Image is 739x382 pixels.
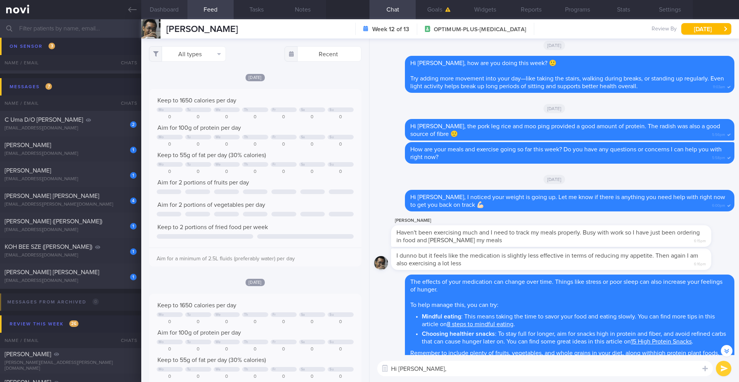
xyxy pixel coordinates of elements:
[159,367,164,372] div: Mo
[185,169,211,175] div: 0
[301,367,305,372] div: Sa
[273,135,276,139] div: Fr
[328,142,354,147] div: 0
[157,256,295,261] span: Aim for a minimum of 2.5L fluids (preferably water) per day
[5,253,137,258] div: [EMAIL_ADDRESS][DOMAIN_NAME]
[5,360,137,372] div: [PERSON_NAME][EMAIL_ADDRESS][PERSON_NAME][DOMAIN_NAME]
[271,374,297,380] div: 0
[5,176,137,182] div: [EMAIL_ADDRESS][DOMAIN_NAME]
[130,248,137,255] div: 1
[157,374,183,380] div: 0
[159,313,164,317] div: Mo
[273,367,276,372] div: Fr
[246,74,265,81] span: [DATE]
[5,297,101,307] div: Messages from Archived
[410,60,557,66] span: Hi [PERSON_NAME], how are you doing this week? 🙂
[712,201,725,208] span: 6:00pm
[214,319,240,325] div: 0
[328,114,354,120] div: 0
[214,347,240,352] div: 0
[244,340,248,344] div: Th
[187,313,191,317] div: Tu
[157,169,183,175] div: 0
[328,347,354,352] div: 0
[271,142,297,147] div: 0
[110,95,141,111] div: Chats
[299,142,325,147] div: 0
[271,169,297,175] div: 0
[214,142,240,147] div: 0
[157,142,183,147] div: 0
[271,114,297,120] div: 0
[166,25,238,34] span: [PERSON_NAME]
[543,175,565,184] span: [DATE]
[329,313,334,317] div: Su
[299,169,325,175] div: 0
[5,126,137,131] div: [EMAIL_ADDRESS][DOMAIN_NAME]
[187,108,191,112] div: Tu
[391,216,734,225] div: [PERSON_NAME]
[246,279,265,286] span: [DATE]
[410,302,498,308] span: To help manage this, you can try:
[5,54,51,60] span: [PERSON_NAME]
[5,227,137,233] div: [EMAIL_ADDRESS][DOMAIN_NAME]
[681,23,731,35] button: [DATE]
[422,313,461,320] strong: Mindful eating
[712,130,725,137] span: 5:56pm
[110,333,141,348] div: Chats
[328,169,354,175] div: 0
[242,142,268,147] div: 0
[159,163,164,167] div: Mo
[242,347,268,352] div: 0
[185,319,211,325] div: 0
[242,169,268,175] div: 0
[185,142,211,147] div: 0
[410,123,720,137] span: Hi [PERSON_NAME], the pork leg rice and moo ping provided a good amount of protein. The radish wa...
[185,374,211,380] div: 0
[216,163,221,167] div: We
[187,163,191,167] div: Tu
[159,108,164,112] div: Mo
[45,83,52,90] span: 7
[185,347,211,352] div: 0
[242,319,268,325] div: 0
[214,114,240,120] div: 0
[329,163,334,167] div: Su
[654,350,718,356] a: high protein plant foods
[372,25,409,33] strong: Week 12 of 13
[157,319,183,325] div: 0
[216,108,221,112] div: We
[92,298,99,305] span: 0
[299,319,325,325] div: 0
[396,253,698,266] span: I dunno but it feels like the medication is slightly less effective in terms of reducing my appet...
[410,350,719,356] span: Remember to include plenty of fruits, vegetables, and whole grains in your diet, along with .
[130,147,137,153] div: 1
[244,108,248,112] div: Th
[244,313,248,317] div: Th
[5,117,83,123] span: C Uma D/O [PERSON_NAME]
[149,46,226,62] button: All types
[8,82,54,92] div: Messages
[329,340,334,344] div: Su
[5,63,137,69] div: [EMAIL_ADDRESS][DOMAIN_NAME]
[273,313,276,317] div: Fr
[422,328,729,345] li: : To stay full for longer, aim for snacks high in protein and fiber, and avoid refined carbs that...
[216,340,221,344] div: We
[631,338,692,345] a: 15 High Protein Snacks
[422,311,729,328] li: : This means taking the time to savor your food and eating slowly. You can find more tips in this...
[434,26,526,34] span: OPTIMUM-PLUS-[MEDICAL_DATA]
[157,152,266,158] span: Keep to 55g of fat per day (30% calories)
[301,163,305,167] div: Sa
[157,224,268,230] span: Keep to 2 portions of fried food per week
[187,135,191,139] div: Tu
[5,244,92,250] span: KOH BEE SZE ([PERSON_NAME])
[273,340,276,344] div: Fr
[329,367,334,372] div: Su
[187,367,191,372] div: Tu
[301,108,305,112] div: Sa
[447,321,513,327] a: 8 steps to mindful eating
[5,151,137,157] div: [EMAIL_ADDRESS][DOMAIN_NAME]
[328,374,354,380] div: 0
[214,374,240,380] div: 0
[301,135,305,139] div: Sa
